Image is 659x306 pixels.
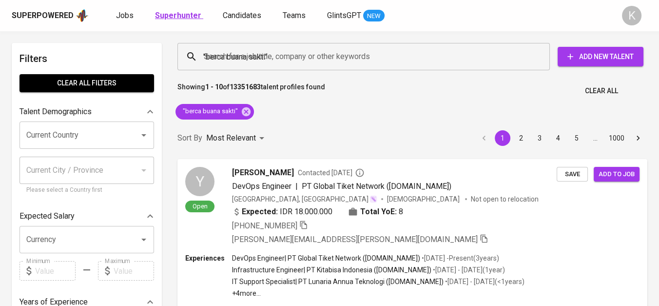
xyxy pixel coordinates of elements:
[177,132,202,144] p: Sort By
[19,74,154,92] button: Clear All filters
[363,11,385,21] span: NEW
[19,106,92,118] p: Talent Demographics
[585,85,618,97] span: Clear All
[12,10,74,21] div: Superpowered
[155,11,201,20] b: Superhunter
[630,130,646,146] button: Go to next page
[355,168,365,178] svg: By Batam recruiter
[137,128,151,142] button: Open
[298,168,365,178] span: Contacted [DATE]
[35,261,76,281] input: Value
[206,129,268,147] div: Most Relevant
[599,169,635,180] span: Add to job
[327,10,385,22] a: GlintsGPT NEW
[606,130,627,146] button: Go to page 1000
[562,169,583,180] span: Save
[232,221,297,230] span: [PHONE_NUMBER]
[155,10,203,22] a: Superhunter
[327,11,361,20] span: GlintsGPT
[175,107,244,116] span: "berca buana sakti"
[177,82,325,100] p: Showing of talent profiles found
[19,206,154,226] div: Expected Salary
[232,288,524,298] p: +4 more ...
[283,11,306,20] span: Teams
[532,130,547,146] button: Go to page 3
[232,182,291,191] span: DevOps Engineer
[223,11,261,20] span: Candidates
[76,8,89,23] img: app logo
[175,104,254,120] div: "berca buana sakti"
[569,130,584,146] button: Go to page 5
[431,265,505,275] p: • [DATE] - [DATE] ( 1 year )
[19,51,154,66] h6: Filters
[185,253,232,263] p: Experiences
[387,194,461,204] span: [DEMOGRAPHIC_DATA]
[12,8,89,23] a: Superpoweredapp logo
[232,194,377,204] div: [GEOGRAPHIC_DATA], [GEOGRAPHIC_DATA]
[232,265,431,275] p: Infrastructure Engineer | PT Kitabisa Indonesia ([DOMAIN_NAME])
[283,10,308,22] a: Teams
[232,206,332,218] div: IDR 18.000.000
[360,206,397,218] b: Total YoE:
[27,77,146,89] span: Clear All filters
[223,10,263,22] a: Candidates
[622,6,641,25] div: K
[232,167,294,179] span: [PERSON_NAME]
[587,133,603,143] div: …
[19,102,154,122] div: Talent Demographics
[513,130,529,146] button: Go to page 2
[581,82,622,100] button: Clear All
[232,277,444,286] p: IT Support Specialist | PT Lunaria Annua Teknologi ([DOMAIN_NAME])
[558,47,643,66] button: Add New Talent
[495,130,510,146] button: page 1
[116,11,134,20] span: Jobs
[114,261,154,281] input: Value
[369,195,377,203] img: magic_wand.svg
[189,202,212,210] span: Open
[399,206,403,218] span: 8
[302,182,451,191] span: PT Global Tiket Network ([DOMAIN_NAME])
[471,194,539,204] p: Not open to relocation
[230,83,261,91] b: 13351683
[19,210,75,222] p: Expected Salary
[232,253,420,263] p: DevOps Engineer | PT Global Tiket Network ([DOMAIN_NAME])
[557,167,588,182] button: Save
[444,277,524,286] p: • [DATE] - [DATE] ( <1 years )
[137,233,151,246] button: Open
[185,167,214,196] div: Y
[420,253,499,263] p: • [DATE] - Present ( 3 years )
[206,132,256,144] p: Most Relevant
[550,130,566,146] button: Go to page 4
[475,130,647,146] nav: pagination navigation
[242,206,278,218] b: Expected:
[205,83,223,91] b: 1 - 10
[594,167,640,182] button: Add to job
[295,181,298,192] span: |
[232,235,478,244] span: [PERSON_NAME][EMAIL_ADDRESS][PERSON_NAME][DOMAIN_NAME]
[565,51,636,63] span: Add New Talent
[26,185,147,195] p: Please select a Country first
[116,10,136,22] a: Jobs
